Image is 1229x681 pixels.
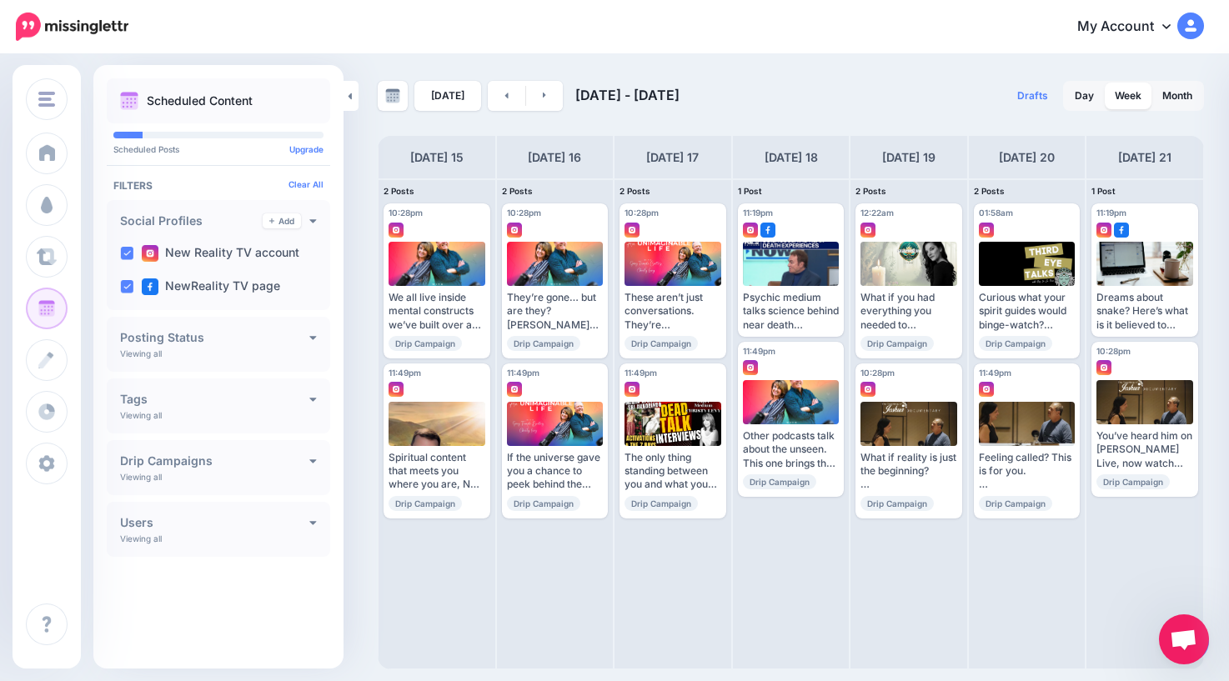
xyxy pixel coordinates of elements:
a: Day [1065,83,1104,109]
h4: Posting Status [120,332,309,343]
div: The only thing standing between you and what you want? The beliefs you haven’t yet redefined. Thi... [625,451,721,492]
span: 11:49pm [743,346,775,356]
img: instagram-square.png [1096,360,1111,375]
img: instagram-square.png [979,382,994,397]
span: 12:22am [860,208,894,218]
div: They’re gone… but are they? [PERSON_NAME] brings forth messages from loved ones who have transiti... [507,291,604,332]
span: Drip Campaign [625,336,698,351]
div: These aren’t just conversations. They’re transmissions. Every episode of An Unimaginable Life is ... [625,291,721,332]
div: Spiritual content that meets you where you are, New Reality TV streams seamlessly on any device, ... [389,451,485,492]
p: Scheduled Content [147,95,253,107]
span: Drip Campaign [979,496,1052,511]
span: 2 Posts [384,186,414,196]
div: What if you had everything you needed to transform your life… right inside you? The Empowerment T... [860,291,957,332]
span: Drip Campaign [860,336,934,351]
img: facebook-square.png [760,223,775,238]
div: What if reality is just the beginning? [PERSON_NAME] explains how belief, vibration, and consciou... [860,451,957,492]
span: Drip Campaign [389,496,462,511]
img: instagram-square.png [860,223,875,238]
img: instagram-square.png [389,223,404,238]
div: Other podcasts talk about the unseen. This one brings the unseen directly to you. Don’t just list... [743,429,840,470]
div: Feeling called? This is for you. If you believe there’s more to reality than meets the eye, [PERS... [979,451,1076,492]
a: Month [1152,83,1202,109]
h4: [DATE] 19 [882,148,936,168]
h4: [DATE] 15 [410,148,464,168]
span: Drip Campaign [625,496,698,511]
img: instagram-square.png [979,223,994,238]
div: Dreams about snake? Here’s what is it believed to symbolise [URL][DOMAIN_NAME] [1096,291,1193,332]
a: Clear All [288,179,324,189]
span: Drip Campaign [1096,474,1170,489]
img: instagram-square.png [743,223,758,238]
img: facebook-square.png [1114,223,1129,238]
span: 01:58am [979,208,1013,218]
span: 10:28pm [389,208,423,218]
span: 1 Post [738,186,762,196]
span: 11:49pm [979,368,1011,378]
span: 11:19pm [1096,208,1126,218]
span: 11:49pm [507,368,539,378]
h4: [DATE] 16 [528,148,581,168]
div: If the universe gave you a chance to peek behind the curtain of reality, would you take it? That’... [507,451,604,492]
h4: Filters [113,179,324,192]
span: 10:28pm [860,368,895,378]
img: menu.png [38,92,55,107]
div: You’ve heard him on [PERSON_NAME] Live, now watch him in his element. [PERSON_NAME] has hosted hu... [1096,429,1193,470]
h4: Social Profiles [120,215,263,227]
span: 2 Posts [974,186,1005,196]
h4: [DATE] 21 [1118,148,1171,168]
a: [DATE] [414,81,481,111]
p: Viewing all [120,348,162,358]
span: 11:49pm [625,368,657,378]
span: 10:28pm [507,208,541,218]
h4: [DATE] 18 [765,148,818,168]
span: 11:19pm [743,208,773,218]
label: New Reality TV account [142,245,299,262]
span: 2 Posts [620,186,650,196]
span: 2 Posts [502,186,533,196]
div: We all live inside mental constructs we’ve built over a lifetime. An Unimaginable Life helps you ... [389,291,485,332]
span: 10:28pm [625,208,659,218]
span: 2 Posts [855,186,886,196]
img: instagram-square.png [389,382,404,397]
h4: Users [120,517,309,528]
img: calendar-grey-darker.png [385,88,400,103]
img: calendar.png [120,92,138,110]
div: Psychic medium talks science behind near death experiences | [GEOGRAPHIC_DATA] [URL][DOMAIN_NAME] [743,291,840,332]
img: instagram-square.png [507,223,522,238]
span: Drip Campaign [507,496,580,511]
img: instagram-square.png [743,360,758,375]
img: instagram-square.png [625,223,640,238]
span: 10:28pm [1096,346,1131,356]
a: My Account [1061,7,1204,48]
img: Missinglettr [16,13,128,41]
span: Drip Campaign [389,336,462,351]
img: instagram-square.png [507,382,522,397]
h4: [DATE] 17 [646,148,699,168]
img: instagram-square.png [142,245,158,262]
h4: [DATE] 20 [999,148,1055,168]
img: instagram-square.png [625,382,640,397]
div: Curious what your spirit guides would binge-watch? They’re probably already into Third Eye Talks.... [979,291,1076,332]
a: Drafts [1007,81,1058,111]
p: Viewing all [120,472,162,482]
a: Upgrade [289,144,324,154]
img: instagram-square.png [860,382,875,397]
a: Week [1105,83,1151,109]
p: Scheduled Posts [113,145,324,153]
h4: Tags [120,393,309,405]
p: Viewing all [120,533,162,543]
a: Add [263,213,301,228]
span: 11:49pm [389,368,421,378]
a: Open chat [1159,614,1209,664]
span: Drip Campaign [979,336,1052,351]
span: [DATE] - [DATE] [575,87,680,103]
span: Drip Campaign [860,496,934,511]
img: instagram-square.png [1096,223,1111,238]
span: 1 Post [1091,186,1116,196]
span: Drip Campaign [507,336,580,351]
label: NewReality TV page [142,278,280,295]
img: facebook-square.png [142,278,158,295]
span: Drafts [1017,91,1048,101]
p: Viewing all [120,410,162,420]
